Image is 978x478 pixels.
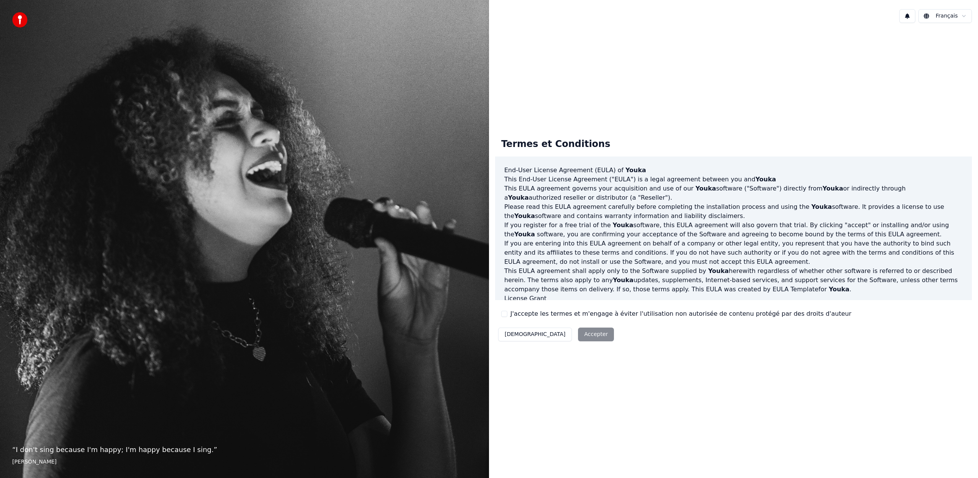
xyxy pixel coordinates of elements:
p: Please read this EULA agreement carefully before completing the installation process and using th... [504,202,963,221]
p: This EULA agreement governs your acquisition and use of our software ("Software") directly from o... [504,184,963,202]
span: Youka [514,231,535,238]
footer: [PERSON_NAME] [12,458,477,466]
span: Youka [755,176,776,183]
span: Youka [613,276,633,284]
p: If you are entering into this EULA agreement on behalf of a company or other legal entity, you re... [504,239,963,266]
span: Youka [829,286,849,293]
label: J'accepte les termes et m'engage à éviter l'utilisation non autorisée de contenu protégé par des ... [510,309,851,318]
p: “ I don't sing because I'm happy; I'm happy because I sing. ” [12,444,477,455]
span: Youka [625,166,646,174]
span: Youka [508,194,529,201]
p: If you register for a free trial of the software, this EULA agreement will also govern that trial... [504,221,963,239]
span: Youka [708,267,729,275]
img: youka [12,12,28,27]
h3: End-User License Agreement (EULA) of [504,166,963,175]
button: [DEMOGRAPHIC_DATA] [498,328,572,341]
p: This EULA agreement shall apply only to the Software supplied by herewith regardless of whether o... [504,266,963,294]
span: Youka [613,221,633,229]
div: Termes et Conditions [495,132,616,157]
h3: License Grant [504,294,963,303]
span: Youka [695,185,716,192]
span: Youka [811,203,832,210]
a: EULA Template [772,286,818,293]
span: Youka [823,185,843,192]
p: This End-User License Agreement ("EULA") is a legal agreement between you and [504,175,963,184]
span: Youka [514,212,535,220]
